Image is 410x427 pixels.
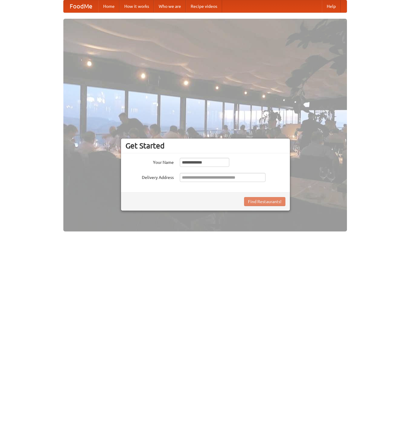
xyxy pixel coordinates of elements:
[119,0,154,12] a: How it works
[98,0,119,12] a: Home
[244,197,285,206] button: Find Restaurants!
[126,141,285,150] h3: Get Started
[126,158,174,165] label: Your Name
[154,0,186,12] a: Who we are
[64,0,98,12] a: FoodMe
[126,173,174,180] label: Delivery Address
[186,0,222,12] a: Recipe videos
[322,0,341,12] a: Help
